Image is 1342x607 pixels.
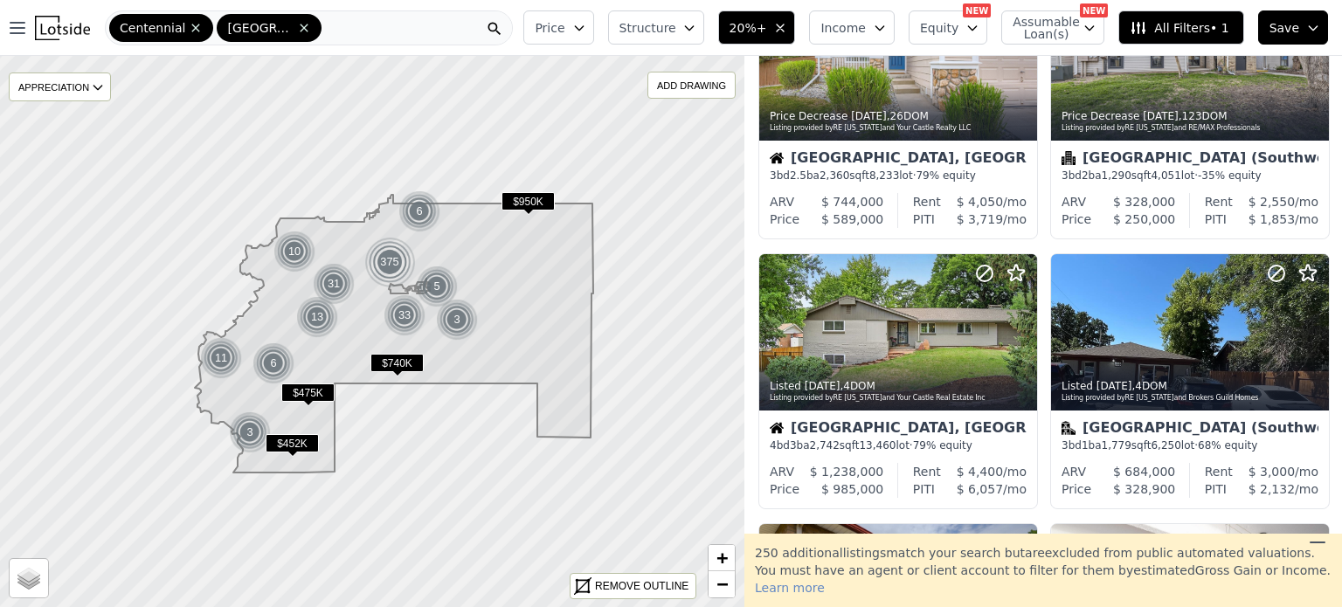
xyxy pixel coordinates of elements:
[913,193,941,210] div: Rent
[398,190,440,232] div: 6
[716,547,728,569] span: +
[810,465,884,479] span: $ 1,238,000
[920,19,958,37] span: Equity
[363,236,416,288] div: 375
[266,434,319,452] span: $452K
[913,463,941,480] div: Rent
[1096,380,1132,392] time: 2025-08-22 00:00
[770,210,799,228] div: Price
[851,110,887,122] time: 2025-08-22 03:19
[370,354,424,372] span: $740K
[859,439,896,452] span: 13,460
[821,195,883,209] span: $ 744,000
[957,212,1003,226] span: $ 3,719
[820,19,866,37] span: Income
[770,169,1027,183] div: 3 bd 2.5 ba sqft lot · 79% equity
[1233,193,1318,210] div: /mo
[296,296,338,338] div: 13
[963,3,991,17] div: NEW
[502,192,555,210] span: $950K
[758,253,1036,509] a: Listed [DATE],4DOMListing provided byRE [US_STATE]and Your Castle Real Estate IncHouse[GEOGRAPHIC...
[229,411,272,453] img: g1.png
[1102,169,1131,182] span: 1,290
[313,263,356,305] img: g1.png
[935,480,1027,498] div: /mo
[1205,480,1227,498] div: PITI
[1062,151,1076,165] img: Condominium
[1227,210,1318,228] div: /mo
[1205,210,1227,228] div: PITI
[1205,193,1233,210] div: Rent
[120,19,185,37] span: Centennial
[35,16,90,40] img: Lotside
[770,463,794,480] div: ARV
[1013,16,1069,40] span: Assumable Loan(s)
[648,72,735,98] div: ADD DRAWING
[384,294,425,336] div: 33
[595,578,688,594] div: REMOVE OUTLINE
[10,559,48,597] a: Layers
[809,10,895,45] button: Income
[273,231,316,272] img: g1.png
[770,393,1028,404] div: Listing provided by RE [US_STATE] and Your Castle Real Estate Inc
[1143,110,1179,122] time: 2025-08-22 02:09
[1062,480,1091,498] div: Price
[730,19,767,37] span: 20%+
[200,337,243,379] img: g1.png
[770,480,799,498] div: Price
[1227,480,1318,498] div: /mo
[1001,10,1104,45] button: Assumable Loan(s)
[502,192,555,217] div: $950K
[1062,123,1320,134] div: Listing provided by RE [US_STATE] and RE/MAX Professionals
[1062,379,1320,393] div: Listed , 4 DOM
[1269,19,1299,37] span: Save
[619,19,675,37] span: Structure
[941,463,1027,480] div: /mo
[913,210,935,228] div: PITI
[869,169,899,182] span: 8,233
[909,10,987,45] button: Equity
[957,195,1003,209] span: $ 4,050
[229,411,271,453] div: 3
[1062,393,1320,404] div: Listing provided by RE [US_STATE] and Brokers Guild Homes
[535,19,564,37] span: Price
[1062,109,1320,123] div: Price Decrease , 123 DOM
[744,534,1342,607] div: 250 additional listing s match your search but are excluded from public automated valuations. You...
[384,294,426,336] img: g1.png
[1205,463,1233,480] div: Rent
[252,342,295,384] img: g1.png
[770,109,1028,123] div: Price Decrease , 26 DOM
[1249,482,1295,496] span: $ 2,132
[200,337,242,379] div: 11
[266,434,319,459] div: $452K
[810,439,840,452] span: 2,742
[770,123,1028,134] div: Listing provided by RE [US_STATE] and Your Castle Realty LLC
[1151,169,1180,182] span: 4,051
[957,482,1003,496] span: $ 6,057
[1113,195,1175,209] span: $ 328,000
[718,10,796,45] button: 20%+
[1062,169,1318,183] div: 3 bd 2 ba sqft lot · -35% equity
[252,342,294,384] div: 6
[1113,482,1175,496] span: $ 328,900
[9,72,111,101] div: APPRECIATION
[913,480,935,498] div: PITI
[370,354,424,379] div: $740K
[709,545,735,571] a: Zoom in
[941,193,1027,210] div: /mo
[770,438,1027,452] div: 4 bd 3 ba sqft lot · 79% equity
[1062,421,1076,435] img: Multifamily
[770,421,1027,438] div: [GEOGRAPHIC_DATA], [GEOGRAPHIC_DATA]
[1249,195,1295,209] span: $ 2,550
[805,380,840,392] time: 2025-08-22 00:00
[1102,439,1131,452] span: 1,779
[1249,212,1295,226] span: $ 1,853
[770,151,1027,169] div: [GEOGRAPHIC_DATA], [GEOGRAPHIC_DATA]
[313,263,355,305] div: 31
[770,379,1028,393] div: Listed , 4 DOM
[716,573,728,595] span: −
[821,482,883,496] span: $ 985,000
[436,299,478,341] div: 3
[1258,10,1328,45] button: Save
[227,19,294,37] span: [GEOGRAPHIC_DATA]-[GEOGRAPHIC_DATA]-[GEOGRAPHIC_DATA]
